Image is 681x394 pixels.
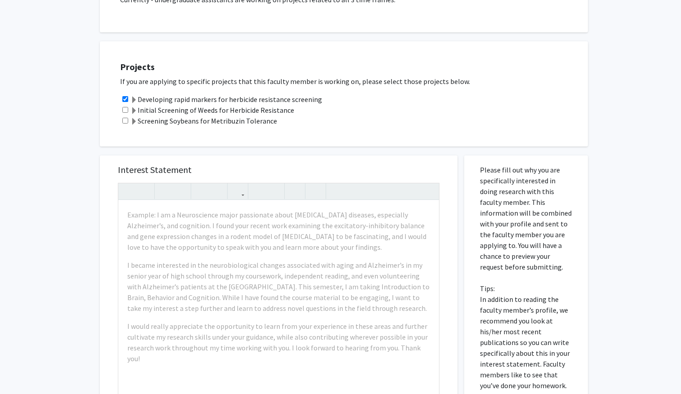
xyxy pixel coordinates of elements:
[251,183,266,199] button: Unordered list
[173,183,188,199] button: Emphasis (Ctrl + I)
[209,183,225,199] button: Subscript
[136,183,152,199] button: Redo (Ctrl + Y)
[127,209,430,252] p: Example: I am a Neuroscience major passionate about [MEDICAL_DATA] diseases, especially Alzheimer...
[130,115,277,126] label: Screening Soybeans for Metribuzin Tolerance
[421,183,437,199] button: Fullscreen
[193,183,209,199] button: Superscript
[130,94,322,105] label: Developing rapid markers for herbicide resistance screening
[266,183,282,199] button: Ordered list
[230,183,246,199] button: Link
[120,61,155,72] strong: Projects
[127,321,430,364] p: I would really appreciate the opportunity to learn from your experience in these areas and furthe...
[120,76,579,87] p: If you are applying to specific projects that this faculty member is working on, please select th...
[127,260,430,314] p: I became interested in the neurobiological changes associated with aging and Alzheimer’s in my se...
[118,164,439,175] h5: Interest Statement
[308,183,323,199] button: Insert horizontal rule
[7,354,38,387] iframe: Chat
[121,183,136,199] button: Undo (Ctrl + Z)
[287,183,303,199] button: Remove format
[130,105,294,115] label: Initial Screening of Weeds for Herbicide Resistance
[157,183,173,199] button: Strong (Ctrl + B)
